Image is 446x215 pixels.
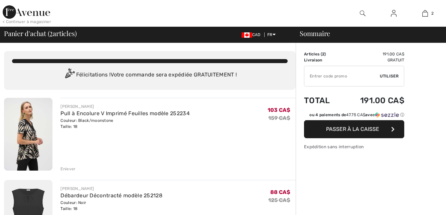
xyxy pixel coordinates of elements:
div: Félicitations ! Votre commande sera expédiée GRATUITEMENT ! [12,68,288,82]
img: Mon panier [422,9,428,17]
td: Gratuit [341,57,404,63]
button: Passer à la caisse [304,120,404,138]
td: 191.00 CA$ [341,89,404,112]
span: 103 CA$ [268,107,290,113]
div: Couleur: Black/moonstone Taille: 18 [60,118,189,130]
span: 2 [431,10,434,16]
div: [PERSON_NAME] [60,186,162,192]
a: Pull à Encolure V Imprimé Feuilles modèle 252234 [60,110,189,117]
span: 2 [322,52,324,56]
div: Sommaire [292,30,442,37]
img: Sezzle [375,112,399,118]
span: FR [267,32,276,37]
td: 191.00 CA$ [341,51,404,57]
div: ou 4 paiements de47.75 CA$avecSezzle Cliquez pour en savoir plus sur Sezzle [304,112,404,120]
s: 125 CA$ [268,197,290,203]
span: 47.75 CA$ [346,113,365,117]
div: < Continuer à magasiner [3,19,51,25]
a: Se connecter [386,9,402,18]
img: Mes infos [391,9,397,17]
img: Pull à Encolure V Imprimé Feuilles modèle 252234 [4,98,52,171]
span: 2 [49,28,53,37]
a: Débardeur Décontracté modèle 252128 [60,192,162,199]
div: Expédition sans interruption [304,144,404,150]
div: Couleur: Noir Taille: 18 [60,200,162,212]
span: CAD [242,32,263,37]
span: Panier d'achat ( articles) [4,30,77,37]
input: Code promo [304,66,380,86]
a: 2 [410,9,440,17]
img: Congratulation2.svg [63,68,76,82]
s: 159 CA$ [268,115,290,121]
td: Total [304,89,341,112]
img: Canadian Dollar [242,32,252,38]
td: Livraison [304,57,341,63]
span: Utiliser [380,73,399,79]
img: 1ère Avenue [3,5,50,19]
span: Passer à la caisse [326,126,379,132]
div: ou 4 paiements de avec [309,112,404,118]
td: Articles ( ) [304,51,341,57]
img: recherche [360,9,365,17]
iframe: Ouvre un widget dans lequel vous pouvez trouver plus d’informations [404,195,439,212]
div: [PERSON_NAME] [60,103,189,110]
span: 88 CA$ [270,189,290,195]
div: Enlever [60,166,76,172]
